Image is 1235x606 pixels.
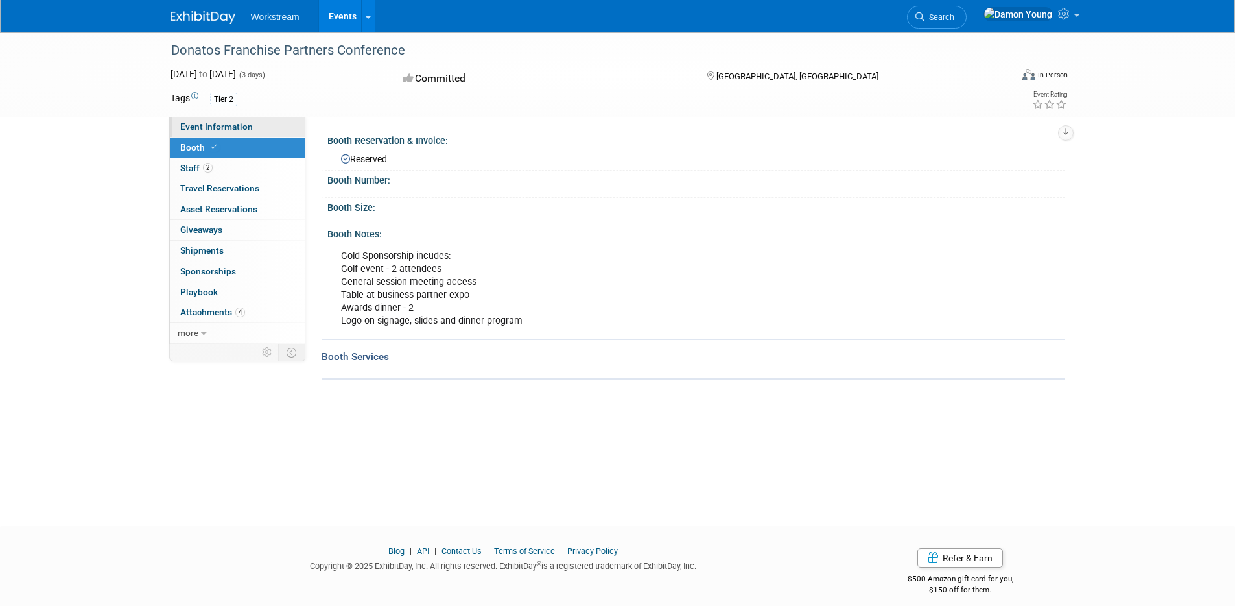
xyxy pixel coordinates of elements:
span: 2 [203,163,213,173]
span: | [557,546,565,556]
span: Attachments [180,307,245,317]
span: Booth [180,142,220,152]
td: Tags [171,91,198,106]
a: Playbook [170,282,305,302]
a: Privacy Policy [567,546,618,556]
a: Contact Us [441,546,482,556]
a: Travel Reservations [170,178,305,199]
a: Asset Reservations [170,199,305,219]
div: Booth Reservation & Invoice: [327,131,1065,147]
a: API [417,546,429,556]
span: to [197,69,209,79]
a: Terms of Service [494,546,555,556]
a: Booth [170,138,305,158]
span: Sponsorships [180,266,236,276]
span: Giveaways [180,224,222,235]
div: Tier 2 [210,93,237,106]
a: Sponsorships [170,261,305,282]
img: ExhibitDay [171,11,235,24]
a: Blog [388,546,405,556]
div: Reserved [337,149,1055,165]
a: more [170,323,305,343]
div: In-Person [1037,70,1068,80]
span: (3 days) [238,71,265,79]
span: Workstream [251,12,300,22]
a: Event Information [170,117,305,137]
div: Copyright © 2025 ExhibitDay, Inc. All rights reserved. ExhibitDay is a registered trademark of Ex... [171,557,837,572]
span: Asset Reservations [180,204,257,214]
span: Search [924,12,954,22]
span: [GEOGRAPHIC_DATA], [GEOGRAPHIC_DATA] [716,71,878,81]
span: Travel Reservations [180,183,259,193]
a: Staff2 [170,158,305,178]
span: [DATE] [DATE] [171,69,236,79]
span: | [431,546,440,556]
span: | [484,546,492,556]
div: Booth Number: [327,171,1065,187]
img: Damon Young [983,7,1053,21]
div: $150 off for them. [856,585,1065,596]
sup: ® [537,561,541,568]
a: Shipments [170,241,305,261]
div: Event Format [935,67,1068,87]
span: Event Information [180,121,253,132]
div: Booth Services [322,350,1065,364]
span: more [178,328,198,338]
span: Staff [180,163,213,173]
div: Event Rating [1032,91,1067,98]
td: Toggle Event Tabs [278,344,305,361]
span: Playbook [180,287,218,297]
span: Shipments [180,245,224,256]
div: $500 Amazon gift card for you, [856,565,1065,595]
div: Booth Size: [327,198,1065,214]
span: 4 [235,308,245,317]
img: Format-Inperson.png [1022,69,1035,80]
div: Booth Notes: [327,224,1065,241]
div: Committed [399,67,686,90]
span: | [406,546,415,556]
a: Search [907,6,967,29]
a: Refer & Earn [917,548,1003,568]
i: Booth reservation complete [211,143,217,151]
div: Gold Sponsorship incudes: Golf event - 2 attendees General session meeting access Table at busine... [332,243,921,334]
a: Giveaways [170,220,305,240]
div: Donatos Franchise Partners Conference [167,39,992,62]
a: Attachments4 [170,302,305,322]
td: Personalize Event Tab Strip [256,344,279,361]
